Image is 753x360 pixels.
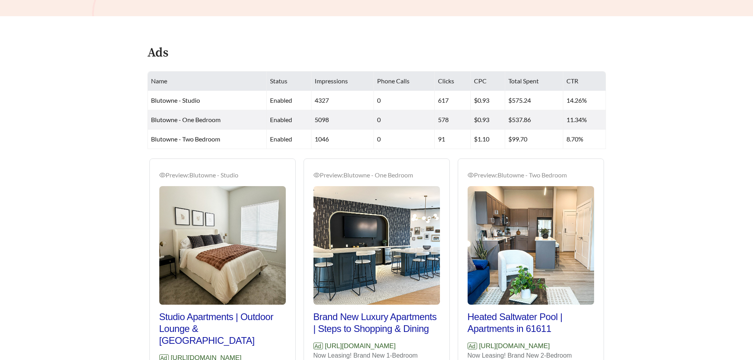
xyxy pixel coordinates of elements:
[468,341,594,351] p: [URL][DOMAIN_NAME]
[468,170,594,180] div: Preview: Blutowne - Two Bedroom
[563,110,606,130] td: 11.34%
[374,130,435,149] td: 0
[435,72,470,91] th: Clicks
[505,91,563,110] td: $575.24
[311,110,374,130] td: 5098
[505,130,563,149] td: $99.70
[474,77,487,85] span: CPC
[148,72,267,91] th: Name
[471,91,505,110] td: $0.93
[471,110,505,130] td: $0.93
[563,130,606,149] td: 8.70%
[374,110,435,130] td: 0
[147,46,168,60] h4: Ads
[468,311,594,335] h2: Heated Saltwater Pool | Apartments in 61611
[270,96,292,104] span: enabled
[435,110,470,130] td: 578
[313,311,440,335] h2: Brand New Luxury Apartments | Steps to Shopping & Dining
[270,116,292,123] span: enabled
[468,343,477,349] span: Ad
[313,343,323,349] span: Ad
[159,311,286,347] h2: Studio Apartments | Outdoor Lounge & [GEOGRAPHIC_DATA]
[159,172,166,178] span: eye
[151,135,220,143] span: Blutowne - Two Bedroom
[313,172,320,178] span: eye
[313,341,440,351] p: [URL][DOMAIN_NAME]
[270,135,292,143] span: enabled
[566,77,578,85] span: CTR
[151,116,221,123] span: Blutowne - One Bedroom
[267,72,312,91] th: Status
[471,130,505,149] td: $1.10
[435,130,470,149] td: 91
[313,186,440,305] img: Preview_Blutowne - One Bedroom
[563,91,606,110] td: 14.26%
[374,72,435,91] th: Phone Calls
[311,91,374,110] td: 4327
[374,91,435,110] td: 0
[311,130,374,149] td: 1046
[313,170,440,180] div: Preview: Blutowne - One Bedroom
[505,110,563,130] td: $537.86
[159,186,286,305] img: Preview_Blutowne - Studio
[159,170,286,180] div: Preview: Blutowne - Studio
[151,96,200,104] span: Blutowne - Studio
[468,172,474,178] span: eye
[505,72,563,91] th: Total Spent
[311,72,374,91] th: Impressions
[468,186,594,305] img: Preview_Blutowne - Two Bedroom
[435,91,470,110] td: 617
